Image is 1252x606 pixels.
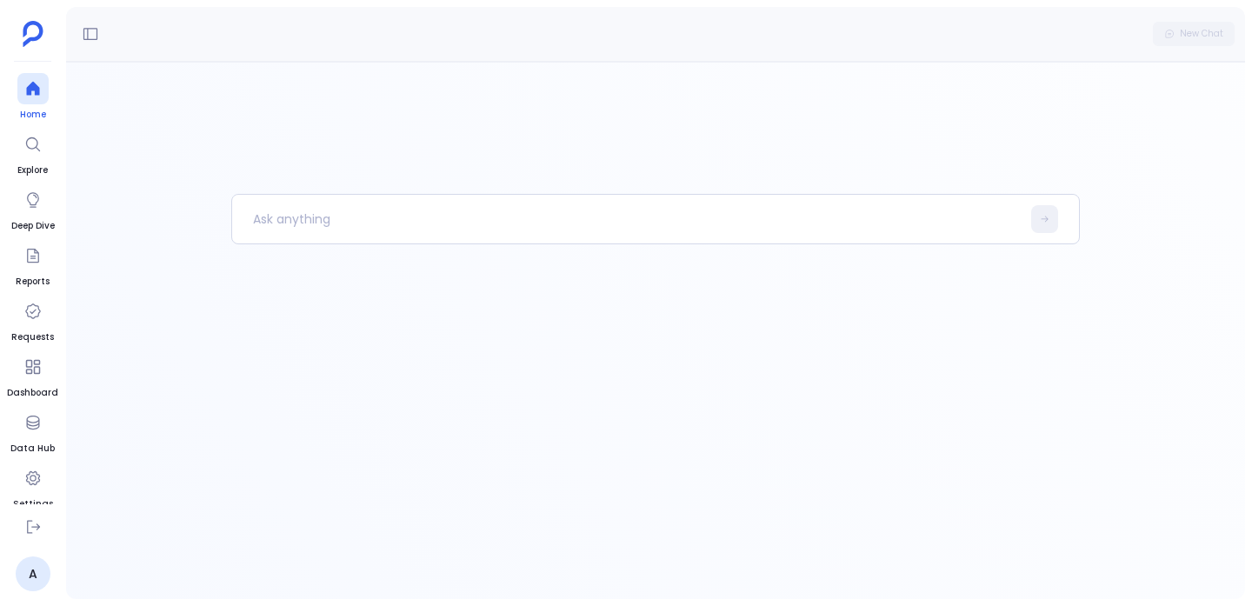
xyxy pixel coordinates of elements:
[10,407,55,456] a: Data Hub
[16,275,50,289] span: Reports
[13,463,53,511] a: Settings
[17,129,49,177] a: Explore
[13,497,53,511] span: Settings
[7,351,58,400] a: Dashboard
[10,442,55,456] span: Data Hub
[16,240,50,289] a: Reports
[11,330,54,344] span: Requests
[17,73,49,122] a: Home
[17,163,49,177] span: Explore
[23,21,43,47] img: petavue logo
[11,219,55,233] span: Deep Dive
[11,296,54,344] a: Requests
[17,108,49,122] span: Home
[16,556,50,591] a: A
[7,386,58,400] span: Dashboard
[11,184,55,233] a: Deep Dive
